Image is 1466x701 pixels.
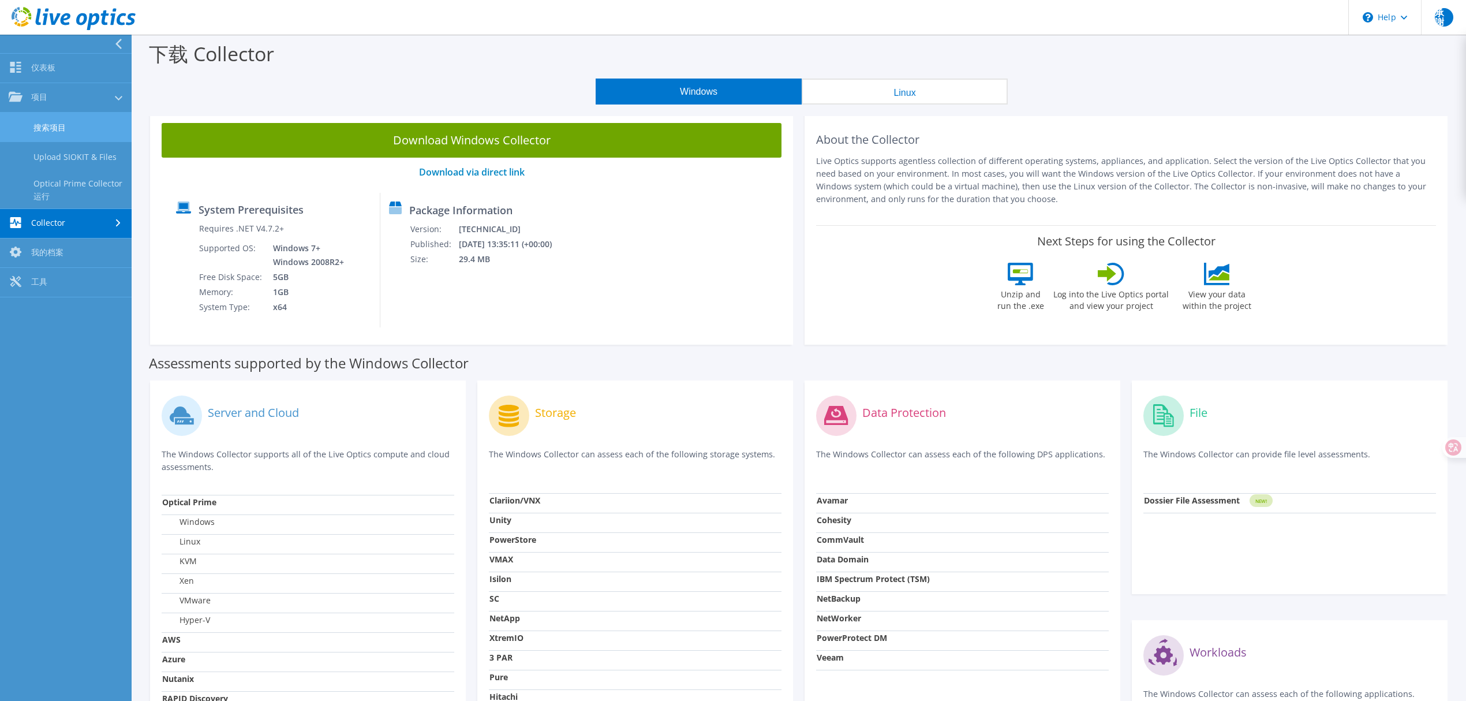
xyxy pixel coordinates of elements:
strong: NetBackup [817,593,861,604]
label: VMware [162,595,211,606]
label: View your data within the project [1175,285,1258,312]
label: Storage [535,407,576,419]
a: Download via direct link [419,166,525,178]
label: Requires .NET V4.7.2+ [199,223,284,234]
strong: Optical Prime [162,497,216,508]
label: Data Protection [862,407,946,419]
td: Published: [410,237,458,252]
td: 29.4 MB [458,252,567,267]
button: Linux [802,79,1008,105]
tspan: NEW! [1255,498,1267,504]
strong: Nutanix [162,673,194,684]
svg: \n [1363,12,1373,23]
strong: IBM Spectrum Protect (TSM) [817,573,930,584]
strong: Unity [489,514,511,525]
p: The Windows Collector can provide file level assessments. [1143,448,1436,472]
td: Supported OS: [199,241,264,270]
td: Free Disk Space: [199,270,264,285]
td: 5GB [264,270,346,285]
span: 承謝 [1435,8,1453,27]
label: Windows [162,516,215,528]
label: Hyper-V [162,614,210,626]
label: System Prerequisites [199,204,304,215]
a: Download Windows Collector [162,123,781,158]
strong: NetApp [489,613,520,624]
strong: PowerStore [489,534,536,545]
strong: Pure [489,672,508,683]
strong: Cohesity [817,514,851,525]
label: Package Information [409,204,513,216]
td: Memory: [199,285,264,300]
label: File [1190,407,1207,419]
strong: Avamar [817,495,848,506]
td: x64 [264,300,346,315]
label: Log into the Live Optics portal and view your project [1053,285,1169,312]
label: Server and Cloud [208,407,299,419]
strong: Veeam [817,652,844,663]
strong: Isilon [489,573,511,584]
label: 下载 Collector [149,40,274,67]
p: The Windows Collector supports all of the Live Optics compute and cloud assessments. [162,448,454,473]
td: 1GB [264,285,346,300]
strong: PowerProtect DM [817,632,887,643]
p: The Windows Collector can assess each of the following storage systems. [489,448,781,472]
label: Next Steps for using the Collector [1037,234,1216,248]
strong: Data Domain [817,554,869,565]
strong: NetWorker [817,613,861,624]
strong: SC [489,593,499,604]
td: [TECHNICAL_ID] [458,222,567,237]
label: Unzip and run the .exe [994,285,1047,312]
strong: Clariion/VNX [489,495,540,506]
strong: XtremIO [489,632,523,643]
td: System Type: [199,300,264,315]
label: Linux [162,536,200,547]
strong: CommVault [817,534,864,545]
td: Size: [410,252,458,267]
label: KVM [162,555,197,567]
strong: Azure [162,654,185,665]
label: Xen [162,575,194,587]
strong: VMAX [489,554,513,565]
td: Windows 7+ Windows 2008R2+ [264,241,346,270]
button: Windows [596,79,802,105]
strong: 3 PAR [489,652,513,663]
td: [DATE] 13:35:11 (+00:00) [458,237,567,252]
strong: Dossier File Assessment [1144,495,1240,506]
td: Version: [410,222,458,237]
h2: About the Collector [816,133,1436,147]
label: Workloads [1190,647,1247,658]
label: Assessments supported by the Windows Collector [149,357,469,369]
p: Live Optics supports agentless collection of different operating systems, appliances, and applica... [816,155,1436,206]
p: The Windows Collector can assess each of the following DPS applications. [816,448,1109,472]
strong: AWS [162,634,181,645]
